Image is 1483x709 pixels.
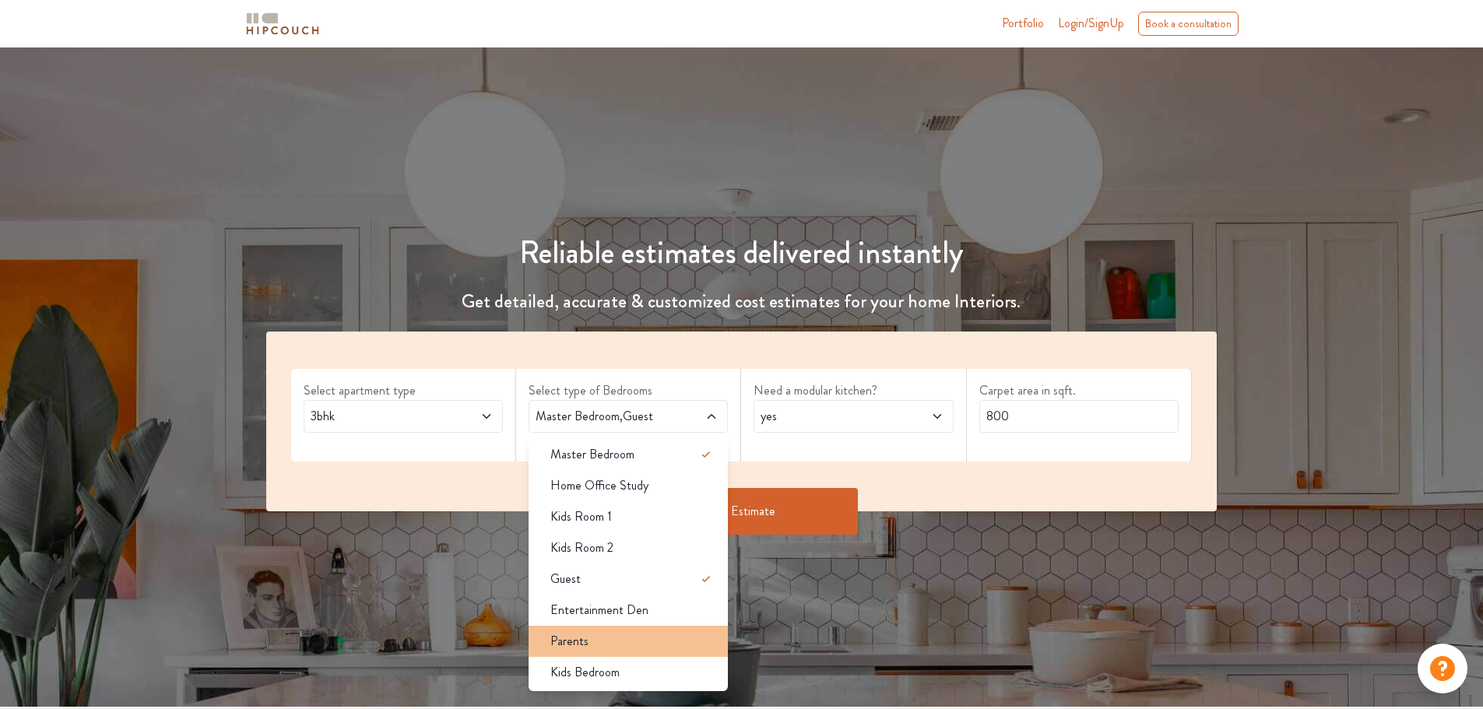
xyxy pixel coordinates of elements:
[624,488,858,535] button: Get Estimate
[307,407,447,426] span: 3bhk
[550,507,612,526] span: Kids Room 1
[257,290,1227,313] h4: Get detailed, accurate & customized cost estimates for your home Interiors.
[550,445,634,464] span: Master Bedroom
[550,663,620,682] span: Kids Bedroom
[550,539,613,557] span: Kids Room 2
[757,407,897,426] span: yes
[1058,14,1124,32] span: Login/SignUp
[979,381,1179,400] label: Carpet area in sqft.
[244,10,322,37] img: logo-horizontal.svg
[304,381,503,400] label: Select apartment type
[529,381,728,400] label: Select type of Bedrooms
[979,400,1179,433] input: Enter area sqft
[754,381,953,400] label: Need a modular kitchen?
[257,234,1227,272] h1: Reliable estimates delivered instantly
[550,476,648,495] span: Home Office Study
[532,407,672,426] span: Master Bedroom,Guest
[550,632,589,651] span: Parents
[1002,14,1044,33] a: Portfolio
[1138,12,1239,36] div: Book a consultation
[529,433,728,449] div: select 1 more room(s)
[550,570,581,588] span: Guest
[244,6,322,41] span: logo-horizontal.svg
[550,601,648,619] span: Entertainment Den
